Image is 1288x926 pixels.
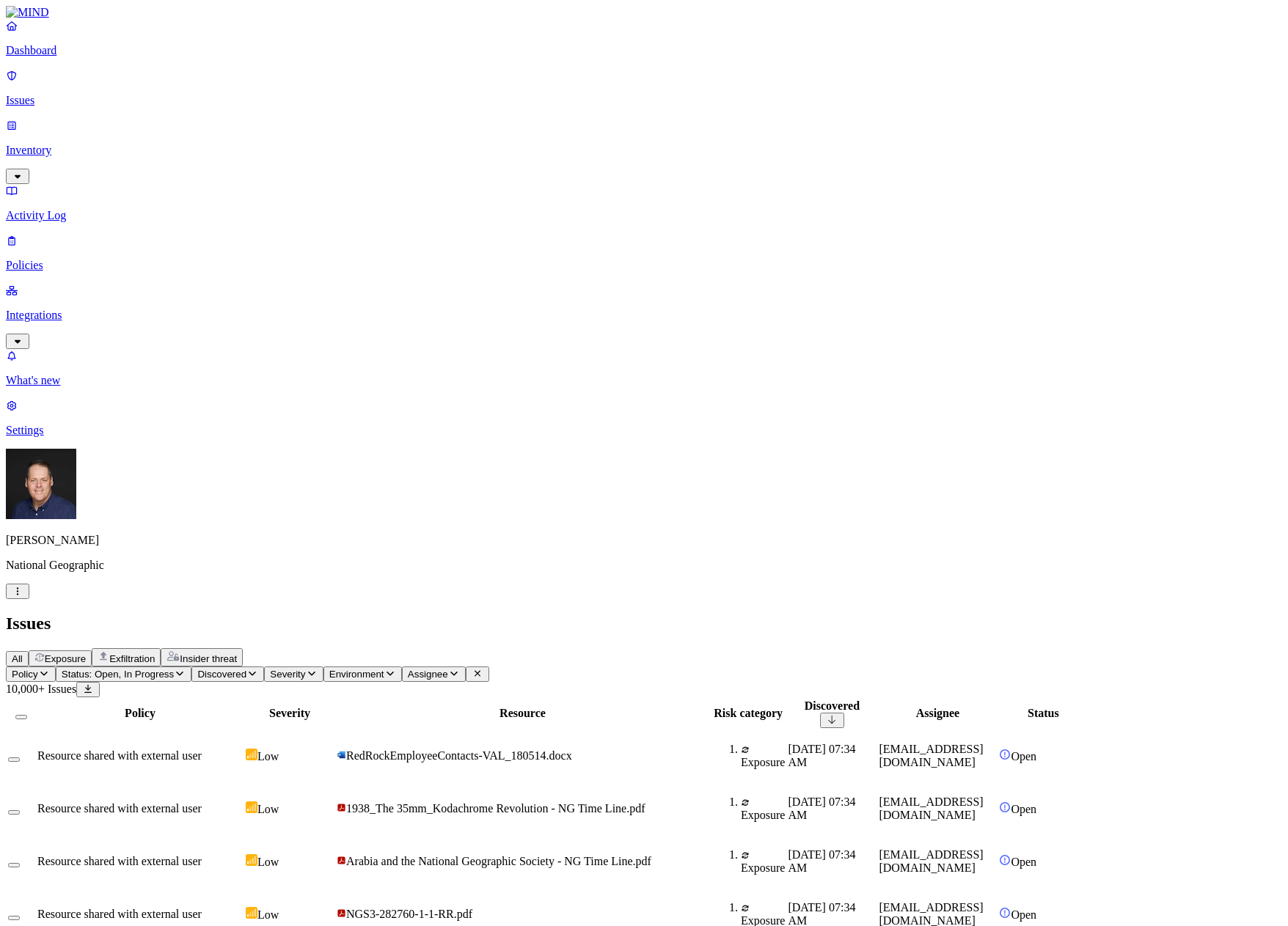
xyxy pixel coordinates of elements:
[37,707,243,720] div: Policy
[6,399,1282,437] a: Settings
[37,802,202,815] span: Resource shared with external user
[879,795,983,821] span: [EMAIL_ADDRESS][DOMAIN_NAME]
[999,907,1011,919] img: status-open
[6,349,1282,387] a: What's new
[788,743,855,768] span: [DATE] 07:34 AM
[246,707,334,720] div: Severity
[337,908,346,918] img: adobe-pdf
[999,707,1087,720] div: Status
[8,757,20,762] button: Select row
[246,749,257,760] img: severity-low
[6,209,1282,222] p: Activity Log
[741,743,785,769] div: Exposure
[6,119,1282,182] a: Inventory
[37,749,202,762] span: Resource shared with external user
[246,854,257,866] img: severity-low
[329,669,384,680] span: Environment
[15,715,27,719] button: Select all
[197,669,246,680] span: Discovered
[879,848,983,874] span: [EMAIL_ADDRESS][DOMAIN_NAME]
[6,309,1282,322] p: Integrations
[346,855,651,867] span: Arabia and the National Geographic Society - NG Time Line.pdf
[1011,750,1036,763] span: Open
[6,44,1282,57] p: Dashboard
[408,669,448,680] span: Assignee
[257,803,279,815] span: Low
[1011,908,1036,921] span: Open
[879,707,996,720] div: Assignee
[6,144,1282,157] p: Inventory
[879,743,983,768] span: [EMAIL_ADDRESS][DOMAIN_NAME]
[999,749,1011,760] img: status-open
[337,707,709,720] div: Resource
[246,907,257,919] img: severity-low
[6,94,1282,107] p: Issues
[6,614,1282,633] h2: Issues
[257,750,279,763] span: Low
[37,855,202,867] span: Resource shared with external user
[6,534,1282,547] p: [PERSON_NAME]
[788,848,855,874] span: [DATE] 07:34 AM
[8,863,20,867] button: Select row
[6,449,76,519] img: Mark DeCarlo
[741,795,785,822] div: Exposure
[711,707,785,720] div: Risk category
[788,795,855,821] span: [DATE] 07:34 AM
[741,848,785,875] div: Exposure
[257,856,279,868] span: Low
[6,259,1282,272] p: Policies
[999,801,1011,813] img: status-open
[8,810,20,815] button: Select row
[6,6,49,19] img: MIND
[12,653,23,664] span: All
[109,653,155,664] span: Exfiltration
[346,802,645,815] span: 1938_The 35mm_Kodachrome Revolution - NG Time Line.pdf
[6,424,1282,437] p: Settings
[37,908,202,920] span: Resource shared with external user
[12,669,38,680] span: Policy
[257,908,279,921] span: Low
[246,801,257,813] img: severity-low
[6,683,76,695] span: 10,000+ Issues
[337,856,346,865] img: adobe-pdf
[6,6,1282,19] a: MIND
[346,908,472,920] span: NGS3-282760-1-1-RR.pdf
[180,653,237,664] span: Insider threat
[6,69,1282,107] a: Issues
[6,374,1282,387] p: What's new
[6,284,1282,347] a: Integrations
[8,916,20,920] button: Select row
[45,653,86,664] span: Exposure
[346,749,572,762] span: RedRockEmployeeContacts-VAL_180514.docx
[6,559,1282,572] p: National Geographic
[62,669,174,680] span: Status: Open, In Progress
[6,184,1282,222] a: Activity Log
[1011,803,1036,815] span: Open
[999,854,1011,866] img: status-open
[270,669,305,680] span: Severity
[788,699,876,713] div: Discovered
[1011,856,1036,868] span: Open
[337,750,346,760] img: microsoft-word
[6,19,1282,57] a: Dashboard
[6,234,1282,272] a: Policies
[337,803,346,812] img: adobe-pdf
